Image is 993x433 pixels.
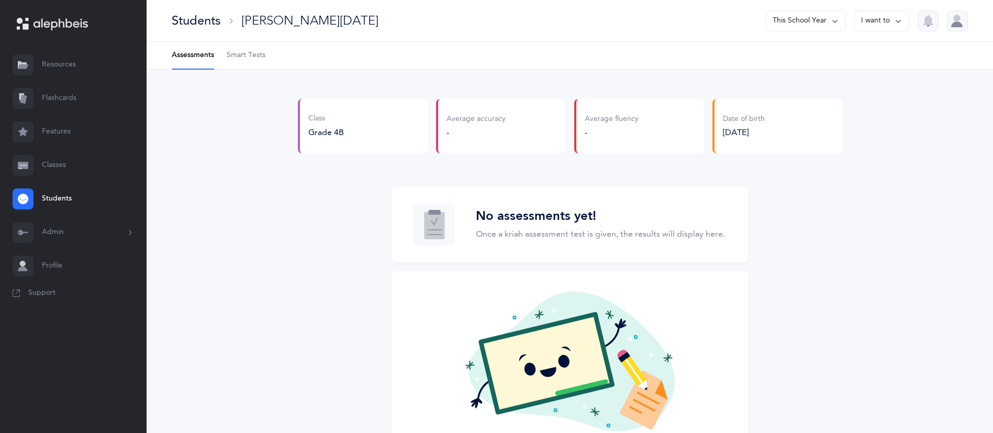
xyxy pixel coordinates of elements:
div: [PERSON_NAME][DATE] [241,12,378,29]
div: - [585,127,639,138]
div: Date of birth [723,114,765,125]
div: Average fluency [585,114,639,125]
p: Once a kriah assessment test is given, the results will display here. [476,228,725,240]
button: I want to [854,10,909,31]
span: Smart Tests [227,50,265,61]
div: Average accuracy [447,114,506,125]
div: Students [172,12,220,29]
button: Grade 4B [308,127,344,138]
button: This School Year [766,10,846,31]
a: Smart Tests [227,42,265,69]
h3: No assessments yet! [476,209,725,224]
span: Grade 4B [308,128,344,137]
div: - [447,127,506,138]
div: [DATE] [723,127,765,138]
span: Support [28,288,55,298]
div: Class [308,114,344,124]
